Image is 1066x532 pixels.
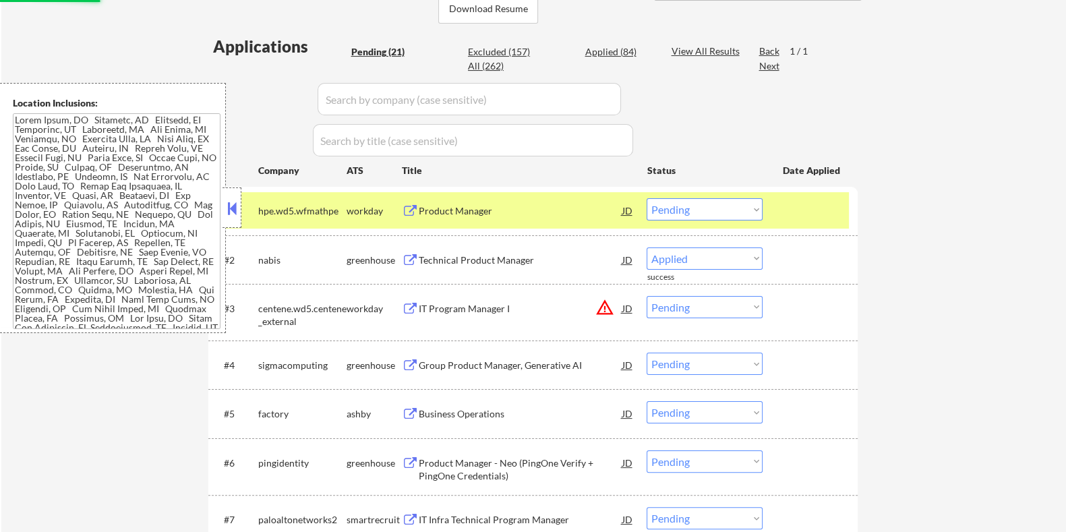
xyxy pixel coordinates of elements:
[223,407,247,421] div: #5
[346,407,401,421] div: ashby
[258,204,346,218] div: hpe.wd5.wfmathpe
[418,407,622,421] div: Business Operations
[346,302,401,316] div: workday
[258,254,346,267] div: nabis
[620,198,634,223] div: JD
[401,164,634,177] div: Title
[759,59,780,73] div: Next
[647,272,701,283] div: success
[258,513,346,527] div: paloaltonetworks2
[346,359,401,372] div: greenhouse
[223,513,247,527] div: #7
[223,456,247,470] div: #6
[318,83,621,115] input: Search by company (case sensitive)
[418,204,622,218] div: Product Manager
[620,353,634,377] div: JD
[647,158,763,182] div: Status
[258,164,346,177] div: Company
[258,456,346,470] div: pingidentity
[346,456,401,470] div: greenhouse
[418,302,622,316] div: IT Program Manager I
[620,296,634,320] div: JD
[346,254,401,267] div: greenhouse
[313,124,633,156] input: Search by title (case sensitive)
[346,164,401,177] div: ATS
[258,359,346,372] div: sigmacomputing
[620,450,634,475] div: JD
[671,45,743,58] div: View All Results
[468,45,535,59] div: Excluded (157)
[418,456,622,483] div: Product Manager - Neo (PingOne Verify + PingOne Credentials)
[258,407,346,421] div: factory
[351,45,418,59] div: Pending (21)
[595,298,614,317] button: warning_amber
[212,38,346,55] div: Applications
[418,513,622,527] div: IT Infra Technical Program Manager
[585,45,652,59] div: Applied (84)
[620,401,634,425] div: JD
[620,247,634,272] div: JD
[782,164,841,177] div: Date Applied
[789,45,820,58] div: 1 / 1
[223,359,247,372] div: #4
[620,507,634,531] div: JD
[418,254,622,267] div: Technical Product Manager
[346,204,401,218] div: workday
[468,59,535,73] div: All (262)
[258,302,346,328] div: centene.wd5.centene_external
[759,45,780,58] div: Back
[418,359,622,372] div: Group Product Manager, Generative AI
[13,96,220,110] div: Location Inclusions:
